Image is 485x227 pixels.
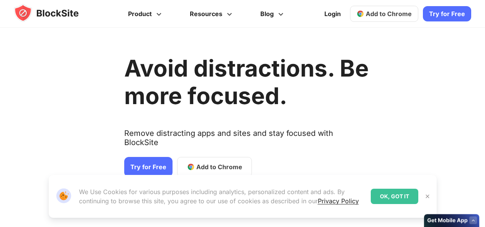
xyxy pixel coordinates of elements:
[423,191,432,201] button: Close
[357,10,364,18] img: chrome-icon.svg
[124,54,369,109] h1: Avoid distractions. Be more focused.
[423,6,471,21] a: Try for Free
[350,6,418,22] a: Add to Chrome
[177,157,252,177] a: Add to Chrome
[79,187,365,206] p: We Use Cookies for various purposes including analytics, personalized content and ads. By continu...
[366,10,412,18] span: Add to Chrome
[124,157,173,177] a: Try for Free
[14,4,94,22] img: blocksite-icon.5d769676.svg
[424,193,431,199] img: Close
[318,197,359,205] a: Privacy Policy
[196,162,242,171] span: Add to Chrome
[124,129,369,153] text: Remove distracting apps and sites and stay focused with BlockSite
[371,189,418,204] div: OK, GOT IT
[320,5,345,23] a: Login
